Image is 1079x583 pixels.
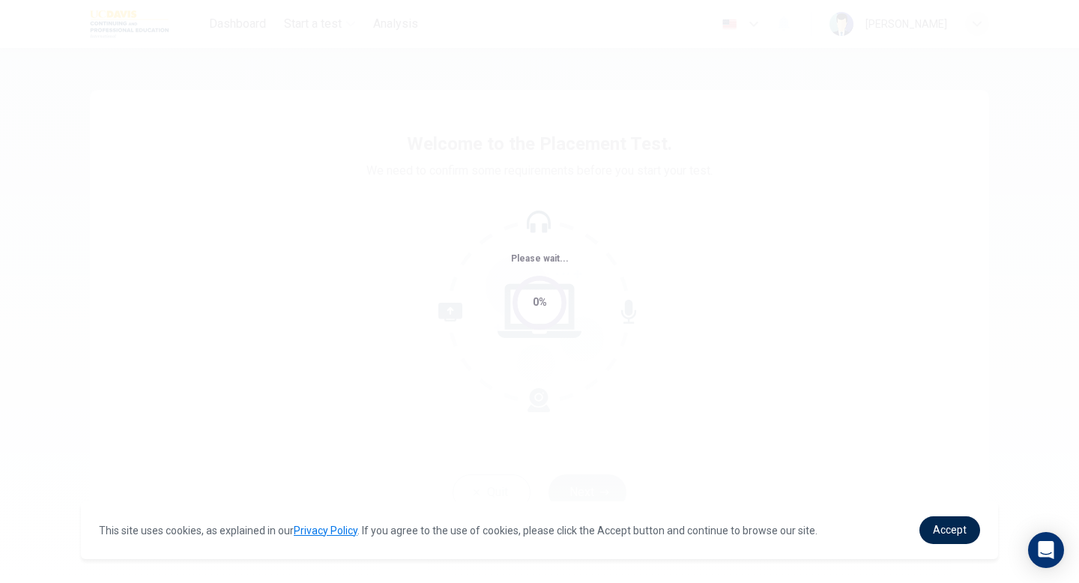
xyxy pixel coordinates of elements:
span: Accept [933,524,967,536]
a: dismiss cookie message [919,516,980,544]
div: 0% [533,294,547,311]
span: Please wait... [511,253,569,264]
span: This site uses cookies, as explained in our . If you agree to the use of cookies, please click th... [99,525,817,537]
div: cookieconsent [81,501,998,559]
div: Open Intercom Messenger [1028,532,1064,568]
a: Privacy Policy [294,525,357,537]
